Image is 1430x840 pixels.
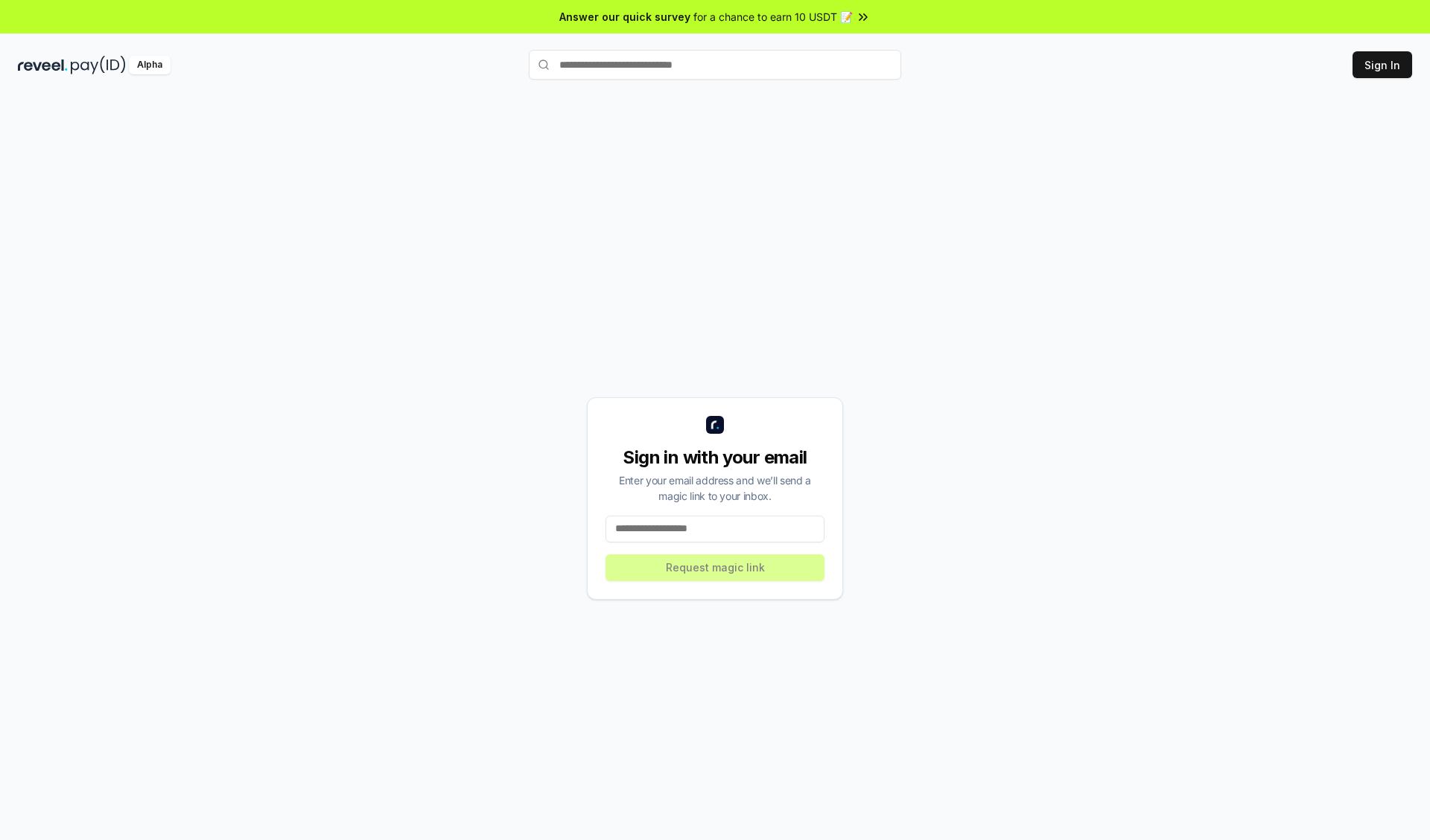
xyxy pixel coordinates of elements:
img: logo_small [706,416,724,434]
button: Sign In [1353,51,1412,78]
span: for a chance to earn 10 USDT 📝 [693,9,853,25]
span: Answer our quick survey [559,9,690,25]
div: Alpha [129,56,171,74]
div: Sign in with your email [606,446,824,469]
div: Enter your email address and we’ll send a magic link to your inbox. [606,472,824,504]
img: reveel_dark [18,56,68,74]
img: pay_id [71,56,126,74]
